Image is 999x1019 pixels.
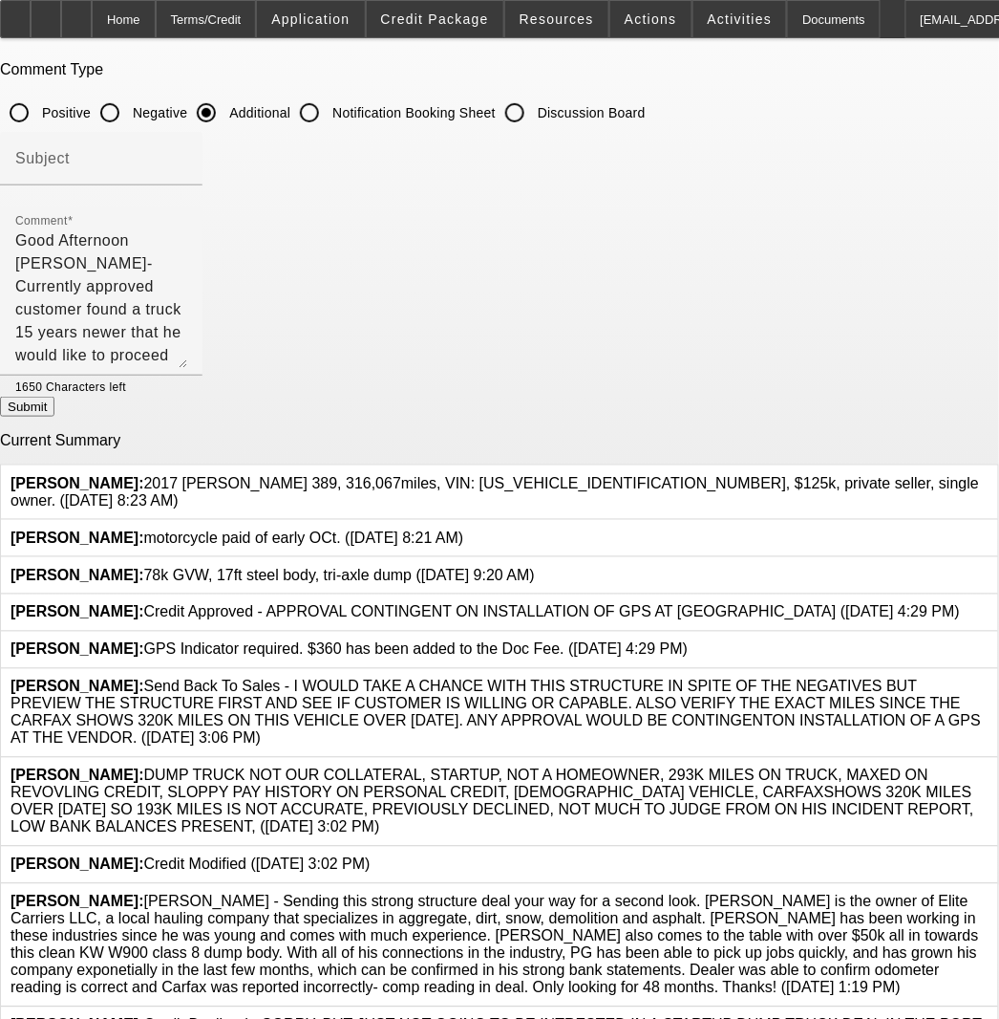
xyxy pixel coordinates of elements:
[610,1,691,37] button: Actions
[225,103,290,122] label: Additional
[11,641,144,658] b: [PERSON_NAME]:
[505,1,608,37] button: Resources
[11,567,144,583] b: [PERSON_NAME]:
[271,11,350,27] span: Application
[708,11,773,27] span: Activities
[11,604,960,620] span: Credit Approved - APPROVAL CONTINGENT ON INSTALLATION OF GPS AT [GEOGRAPHIC_DATA] ([DATE] 4:29 PM)
[367,1,503,37] button: Credit Package
[11,475,144,491] b: [PERSON_NAME]:
[257,1,364,37] button: Application
[11,856,144,873] b: [PERSON_NAME]:
[11,856,371,873] span: Credit Modified ([DATE] 3:02 PM)
[11,768,974,835] span: DUMP TRUCK NOT OUR COLLATERAL, STARTUP, NOT A HOMEOWNER, 293K MILES ON TRUCK, MAXED ON REVOVLING ...
[534,103,646,122] label: Discussion Board
[693,1,787,37] button: Activities
[520,11,594,27] span: Resources
[329,103,496,122] label: Notification Booking Sheet
[11,768,144,784] b: [PERSON_NAME]:
[11,679,144,695] b: [PERSON_NAME]:
[11,530,144,546] b: [PERSON_NAME]:
[11,679,981,747] span: Send Back To Sales - I WOULD TAKE A CHANCE WITH THIS STRUCTURE IN SPITE OF THE NEGATIVES BUT PREV...
[11,475,979,509] span: 2017 [PERSON_NAME] 389, 316,067miles, VIN: [US_VEHICLE_IDENTIFICATION_NUMBER], $125k, private sel...
[15,376,126,397] mat-hint: 1650 Characters left
[11,641,688,658] span: GPS Indicator required. $360 has been added to the Doc Fee. ([DATE] 4:29 PM)
[11,894,979,996] span: [PERSON_NAME] - Sending this strong structure deal your way for a second look. [PERSON_NAME] is t...
[11,530,463,546] span: motorcycle paid of early OCt. ([DATE] 8:21 AM)
[11,604,144,620] b: [PERSON_NAME]:
[15,215,68,228] mat-label: Comment
[11,567,535,583] span: 78k GVW, 17ft steel body, tri-axle dump ([DATE] 9:20 AM)
[38,103,91,122] label: Positive
[129,103,187,122] label: Negative
[381,11,489,27] span: Credit Package
[15,150,70,166] mat-label: Subject
[625,11,677,27] span: Actions
[11,894,144,910] b: [PERSON_NAME]:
